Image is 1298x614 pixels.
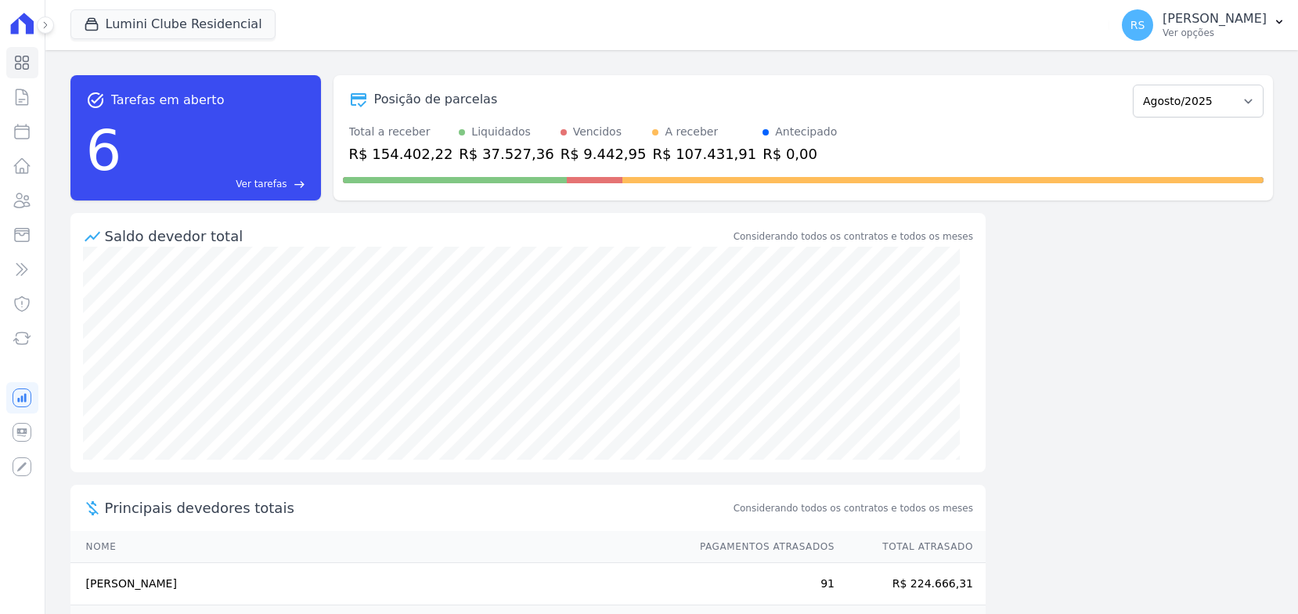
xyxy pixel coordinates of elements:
[1163,27,1267,39] p: Ver opções
[685,563,835,605] td: 91
[665,124,718,140] div: A receber
[294,179,305,190] span: east
[1163,11,1267,27] p: [PERSON_NAME]
[459,143,553,164] div: R$ 37.527,36
[835,563,986,605] td: R$ 224.666,31
[763,143,837,164] div: R$ 0,00
[70,531,685,563] th: Nome
[652,143,756,164] div: R$ 107.431,91
[1130,20,1145,31] span: RS
[561,143,647,164] div: R$ 9.442,95
[349,143,453,164] div: R$ 154.402,22
[86,91,105,110] span: task_alt
[70,9,276,39] button: Lumini Clube Residencial
[86,110,122,191] div: 6
[573,124,622,140] div: Vencidos
[105,497,730,518] span: Principais devedores totais
[111,91,225,110] span: Tarefas em aberto
[349,124,453,140] div: Total a receber
[105,226,730,247] div: Saldo devedor total
[734,501,973,515] span: Considerando todos os contratos e todos os meses
[471,124,531,140] div: Liquidados
[1109,3,1298,47] button: RS [PERSON_NAME] Ver opções
[775,124,837,140] div: Antecipado
[128,177,305,191] a: Ver tarefas east
[835,531,986,563] th: Total Atrasado
[734,229,973,244] div: Considerando todos os contratos e todos os meses
[685,531,835,563] th: Pagamentos Atrasados
[236,177,287,191] span: Ver tarefas
[70,563,685,605] td: [PERSON_NAME]
[374,90,498,109] div: Posição de parcelas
